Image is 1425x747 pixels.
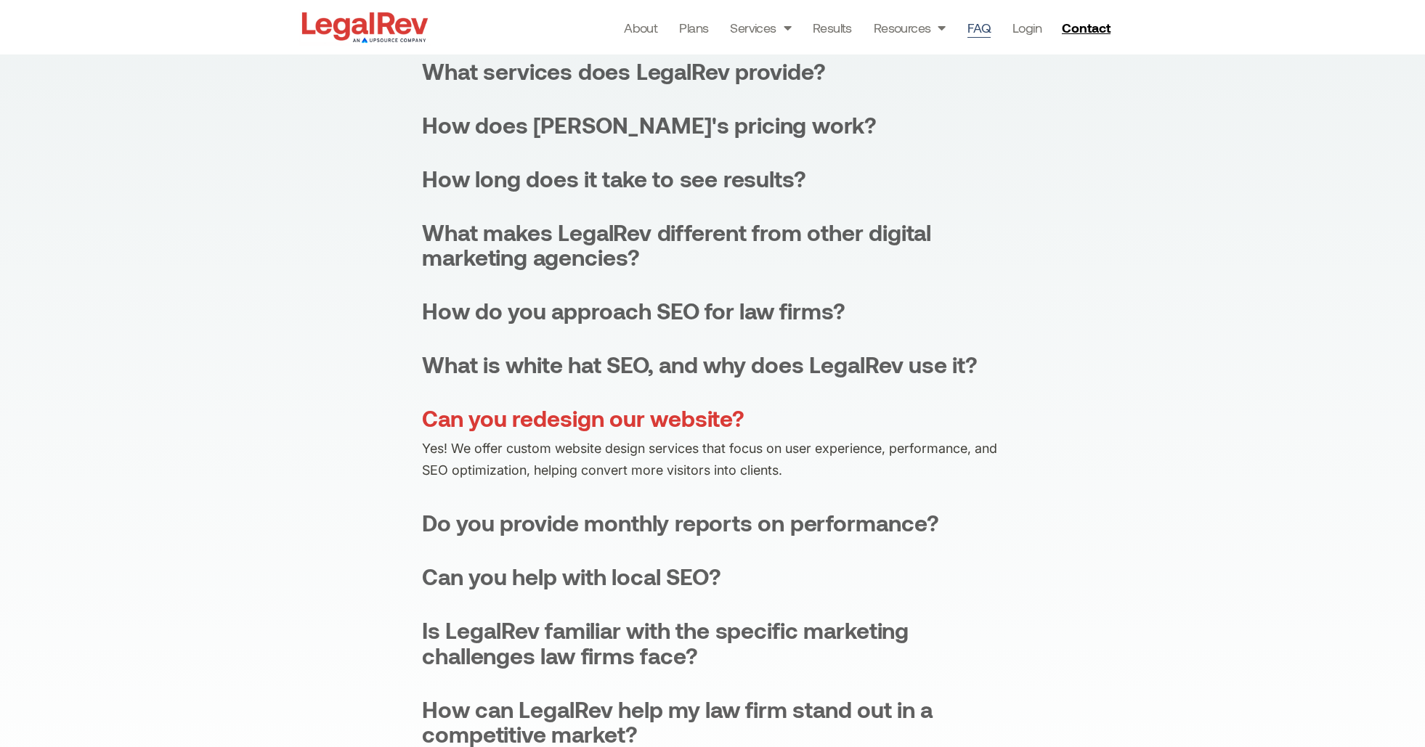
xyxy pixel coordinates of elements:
[422,510,938,535] div: Do you provide monthly reports on performance?
[730,17,791,38] a: Services
[422,113,877,137] div: How does [PERSON_NAME]'s pricing work?
[422,406,744,430] div: Can you redesign our website?
[422,166,1003,191] summary: How long does it take to see results?
[679,17,708,38] a: Plans
[422,298,1003,323] summary: How do you approach SEO for law firms?
[422,298,845,323] div: How do you approach SEO for law firms?
[874,17,946,38] a: Resources
[422,510,1003,535] summary: Do you provide monthly reports on performance?
[422,113,1003,137] summary: How does [PERSON_NAME]'s pricing work?
[624,17,1042,38] nav: Menu
[422,166,806,191] div: How long does it take to see results?
[422,564,721,589] div: Can you help with local SEO?
[967,17,991,38] a: FAQ
[422,406,1003,430] summary: Can you redesign our website?
[422,59,1003,83] summary: What services does LegalRev provide?
[624,17,657,38] a: About
[422,220,1003,269] summary: What makes LegalRev different from other digital marketing agencies?
[422,697,1003,746] summary: How can LegalRev help my law firm stand out in a competitive market?
[1012,17,1042,38] a: Login
[422,352,1003,377] summary: What is white hat SEO, and why does LegalRev use it?
[1062,21,1111,34] span: Contact
[422,438,1003,481] p: Yes! We offer custom website design services that focus on user experience, performance, and SEO ...
[422,352,978,377] div: What is white hat SEO, and why does LegalRev use it?
[422,564,1003,589] summary: Can you help with local SEO?
[422,618,1003,667] summary: Is LegalRev familiar with the specific marketing challenges law firms face?
[422,59,825,83] div: What services does LegalRev provide?
[813,17,852,38] a: Results
[1056,16,1120,39] a: Contact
